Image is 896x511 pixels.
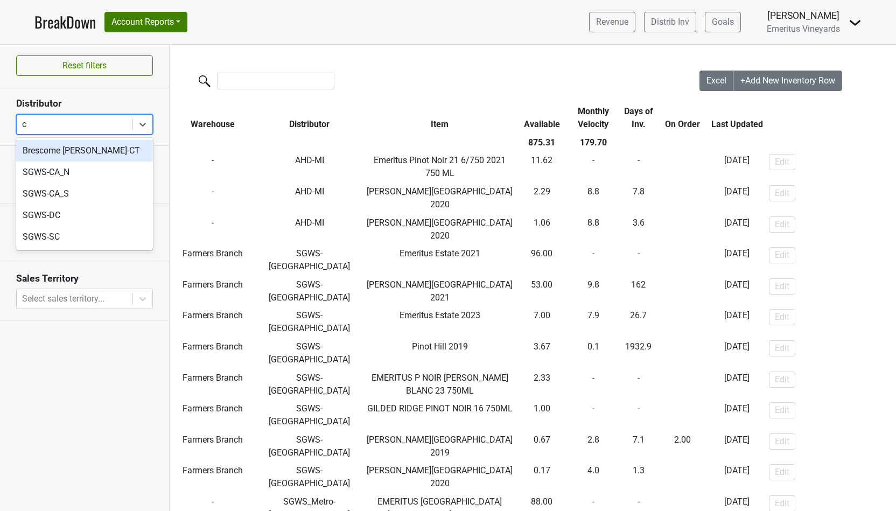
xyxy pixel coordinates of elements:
td: - [657,431,708,462]
td: 0.17 [516,462,567,493]
button: Edit [769,433,795,450]
th: Warehouse: activate to sort column ascending [170,102,256,134]
td: Farmers Branch [170,369,256,400]
td: [DATE] [708,338,766,369]
span: [PERSON_NAME][GEOGRAPHIC_DATA] 2020 [367,218,513,241]
td: - [567,400,619,431]
td: 1.06 [516,214,567,245]
th: Item: activate to sort column ascending [363,102,516,134]
td: 0.1 [567,338,619,369]
button: Edit [769,247,795,263]
button: Account Reports [104,12,187,32]
td: Farmers Branch [170,307,256,338]
th: Available: activate to sort column ascending [516,102,567,134]
td: 2.8 [567,431,619,462]
td: SGWS-[GEOGRAPHIC_DATA] [256,276,363,307]
td: - [657,244,708,276]
td: [DATE] [708,183,766,214]
td: 2.29 [516,183,567,214]
td: - [657,152,708,183]
td: SGWS-[GEOGRAPHIC_DATA] [256,369,363,400]
td: 9.8 [567,276,619,307]
td: 11.62 [516,152,567,183]
button: Edit [769,278,795,295]
a: Revenue [589,12,635,32]
button: Edit [769,464,795,480]
div: SGWS-SC [16,226,153,248]
td: - [657,462,708,493]
td: - [657,307,708,338]
td: Farmers Branch [170,338,256,369]
td: 8.8 [567,214,619,245]
td: 7.8 [619,183,657,214]
span: Emeritus Estate 2023 [400,310,480,320]
h3: Distributor [16,98,153,109]
td: - [619,400,657,431]
td: 1.3 [619,462,657,493]
td: 3.6 [619,214,657,245]
span: +Add New Inventory Row [740,75,835,86]
th: Distributor: activate to sort column ascending [256,102,363,134]
th: 875.31 [516,134,567,152]
a: Distrib Inv [644,12,696,32]
span: Emeritus Estate 2021 [400,248,480,258]
td: [DATE] [708,152,766,183]
th: Last Updated: activate to sort column ascending [708,102,766,134]
td: [DATE] [708,307,766,338]
td: [DATE] [708,462,766,493]
td: SGWS-[GEOGRAPHIC_DATA] [256,244,363,276]
th: 179.70 [567,134,619,152]
td: 96.00 [516,244,567,276]
td: - [657,400,708,431]
a: Goals [705,12,741,32]
td: 3.67 [516,338,567,369]
td: Farmers Branch [170,276,256,307]
span: [PERSON_NAME][GEOGRAPHIC_DATA] 2019 [367,435,513,458]
td: - [567,369,619,400]
td: 0.67 [516,431,567,462]
td: Farmers Branch [170,462,256,493]
span: EMERITUS P NOIR [PERSON_NAME] BLANC 23 750ML [372,373,508,396]
button: Reset filters [16,55,153,76]
td: [DATE] [708,276,766,307]
span: [PERSON_NAME][GEOGRAPHIC_DATA] 2021 [367,279,513,303]
td: AHD-MI [256,214,363,245]
td: - [657,214,708,245]
button: Edit [769,372,795,388]
td: - [619,152,657,183]
div: [PERSON_NAME] [767,9,840,23]
td: [DATE] [708,400,766,431]
td: 1.00 [516,400,567,431]
span: GILDED RIDGE PINOT NOIR 16 750ML [367,403,513,414]
div: SGWS-CA_N [16,162,153,183]
td: - [170,214,256,245]
td: SGWS-[GEOGRAPHIC_DATA] [256,431,363,462]
td: AHD-MI [256,152,363,183]
span: Pinot Hill 2019 [412,341,468,352]
button: Edit [769,309,795,325]
td: SGWS-[GEOGRAPHIC_DATA] [256,462,363,493]
td: - [657,369,708,400]
td: - [170,152,256,183]
td: 162 [619,276,657,307]
span: Emeritus Pinot Noir 21 6/750 2021 750 ML [374,155,506,178]
button: Edit [769,216,795,233]
th: Monthly Velocity: activate to sort column ascending [567,102,619,134]
td: Farmers Branch [170,431,256,462]
th: On Order: activate to sort column ascending [657,102,708,134]
td: - [619,369,657,400]
td: [DATE] [708,369,766,400]
td: Farmers Branch [170,400,256,431]
td: 7.1 [619,431,657,462]
td: 26.7 [619,307,657,338]
button: Edit [769,402,795,418]
td: SGWS-[GEOGRAPHIC_DATA] [256,338,363,369]
button: Excel [699,71,734,91]
td: 1932.9 [619,338,657,369]
div: SGWS-DC [16,205,153,226]
td: - [619,244,657,276]
button: Edit [769,185,795,201]
td: Farmers Branch [170,244,256,276]
button: +Add New Inventory Row [733,71,842,91]
td: 4.0 [567,462,619,493]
